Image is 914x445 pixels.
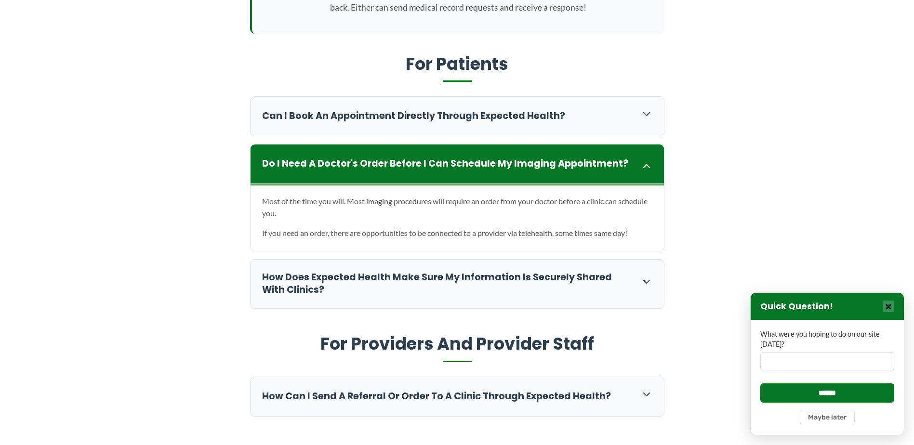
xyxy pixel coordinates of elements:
p: If you need an order, there are opportunities to be connected to a provider via telehealth, some ... [262,227,652,239]
div: How can I send a referral or order to a clinic through Expected Health? [251,377,664,416]
h3: How can I send a referral or order to a clinic through Expected Health? [262,390,631,403]
h3: Quick Question! [760,301,833,312]
h3: How does Expected Health make sure my information is securely shared with clinics? [262,271,631,297]
div: How does Expected Health make sure my information is securely shared with clinics? [251,260,664,309]
button: Close [883,301,894,312]
h3: Do I need a doctor's order before I can schedule my imaging appointment? [262,157,631,170]
label: What were you hoping to do on our site [DATE]? [760,329,894,349]
h2: For Providers And Provider Staff [250,333,664,362]
div: Can I book an appointment directly through Expected Health? [251,97,664,136]
h2: For Patients [250,53,664,82]
div: Do I need a doctor's order before I can schedule my imaging appointment? [251,144,664,183]
button: Maybe later [800,410,855,425]
h3: Can I book an appointment directly through Expected Health? [262,110,631,123]
p: Most of the time you will. Most imaging procedures will require an order from your doctor before ... [262,195,652,220]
